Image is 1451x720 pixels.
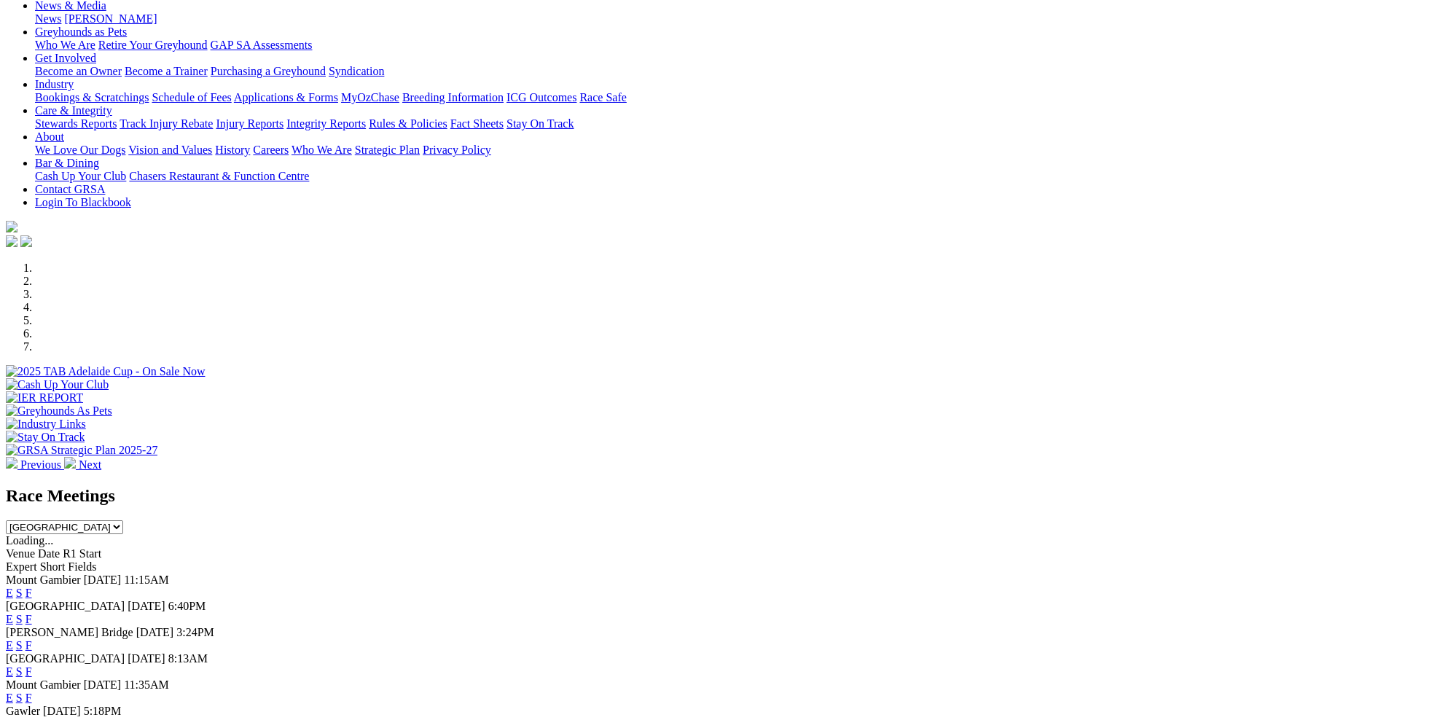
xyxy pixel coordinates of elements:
[35,183,105,195] a: Contact GRSA
[402,91,504,103] a: Breeding Information
[20,235,32,247] img: twitter.svg
[16,587,23,599] a: S
[124,678,169,691] span: 11:35AM
[35,26,127,38] a: Greyhounds as Pets
[128,652,165,665] span: [DATE]
[6,574,81,586] span: Mount Gambier
[35,12,61,25] a: News
[16,639,23,651] a: S
[35,78,74,90] a: Industry
[6,547,35,560] span: Venue
[26,587,32,599] a: F
[35,12,1445,26] div: News & Media
[35,91,149,103] a: Bookings & Scratchings
[6,678,81,691] span: Mount Gambier
[6,378,109,391] img: Cash Up Your Club
[6,418,86,431] img: Industry Links
[6,600,125,612] span: [GEOGRAPHIC_DATA]
[6,391,83,404] img: IER REPORT
[6,534,53,547] span: Loading...
[329,65,384,77] a: Syndication
[38,547,60,560] span: Date
[35,39,1445,52] div: Greyhounds as Pets
[6,404,112,418] img: Greyhounds As Pets
[35,65,122,77] a: Become an Owner
[211,65,326,77] a: Purchasing a Greyhound
[216,117,283,130] a: Injury Reports
[341,91,399,103] a: MyOzChase
[128,144,212,156] a: Vision and Values
[6,444,157,457] img: GRSA Strategic Plan 2025-27
[35,52,96,64] a: Get Involved
[40,560,66,573] span: Short
[450,117,504,130] a: Fact Sheets
[6,639,13,651] a: E
[136,626,174,638] span: [DATE]
[286,117,366,130] a: Integrity Reports
[64,457,76,469] img: chevron-right-pager-white.svg
[20,458,61,471] span: Previous
[128,600,165,612] span: [DATE]
[120,117,213,130] a: Track Injury Rebate
[84,678,122,691] span: [DATE]
[79,458,101,471] span: Next
[234,91,338,103] a: Applications & Forms
[26,665,32,678] a: F
[26,692,32,704] a: F
[6,692,13,704] a: E
[6,587,13,599] a: E
[35,170,126,182] a: Cash Up Your Club
[6,235,17,247] img: facebook.svg
[35,144,125,156] a: We Love Our Dogs
[6,705,40,717] span: Gawler
[6,652,125,665] span: [GEOGRAPHIC_DATA]
[84,574,122,586] span: [DATE]
[35,170,1445,183] div: Bar & Dining
[168,652,208,665] span: 8:13AM
[6,365,206,378] img: 2025 TAB Adelaide Cup - On Sale Now
[152,91,231,103] a: Schedule of Fees
[292,144,352,156] a: Who We Are
[43,705,81,717] span: [DATE]
[16,692,23,704] a: S
[16,613,23,625] a: S
[125,65,208,77] a: Become a Trainer
[64,458,101,471] a: Next
[211,39,313,51] a: GAP SA Assessments
[63,547,101,560] span: R1 Start
[6,457,17,469] img: chevron-left-pager-white.svg
[6,560,37,573] span: Expert
[35,104,112,117] a: Care & Integrity
[35,91,1445,104] div: Industry
[26,613,32,625] a: F
[124,574,169,586] span: 11:15AM
[369,117,447,130] a: Rules & Policies
[6,665,13,678] a: E
[84,705,122,717] span: 5:18PM
[168,600,206,612] span: 6:40PM
[6,486,1445,506] h2: Race Meetings
[6,458,64,471] a: Previous
[35,144,1445,157] div: About
[507,91,576,103] a: ICG Outcomes
[6,613,13,625] a: E
[355,144,420,156] a: Strategic Plan
[507,117,574,130] a: Stay On Track
[35,65,1445,78] div: Get Involved
[6,626,133,638] span: [PERSON_NAME] Bridge
[35,117,1445,130] div: Care & Integrity
[176,626,214,638] span: 3:24PM
[129,170,309,182] a: Chasers Restaurant & Function Centre
[64,12,157,25] a: [PERSON_NAME]
[68,560,96,573] span: Fields
[16,665,23,678] a: S
[6,221,17,232] img: logo-grsa-white.png
[98,39,208,51] a: Retire Your Greyhound
[35,39,95,51] a: Who We Are
[35,157,99,169] a: Bar & Dining
[253,144,289,156] a: Careers
[6,431,85,444] img: Stay On Track
[215,144,250,156] a: History
[26,639,32,651] a: F
[35,117,117,130] a: Stewards Reports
